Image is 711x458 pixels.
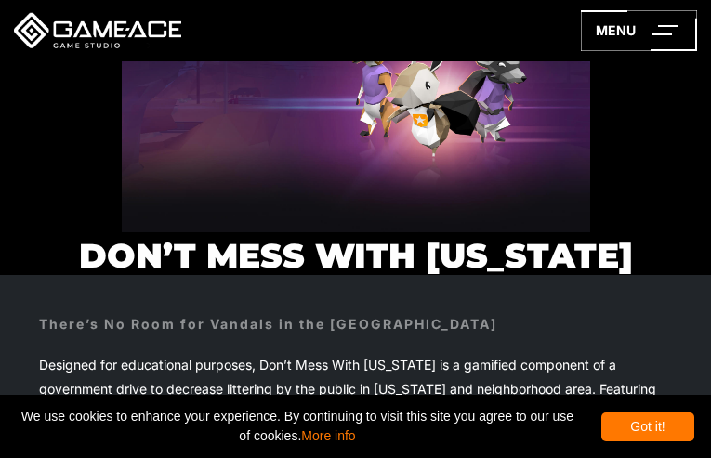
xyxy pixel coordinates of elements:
div: Designed for educational purposes, Don’t Mess With [US_STATE] is a gamified component of a govern... [39,353,672,425]
span: We use cookies to enhance your experience. By continuing to visit this site you agree to our use ... [17,402,578,451]
a: menu [581,10,697,51]
div: Got it! [601,412,694,441]
div: There’s No Room for Vandals in the [GEOGRAPHIC_DATA] [39,314,497,334]
a: More info [301,428,355,443]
